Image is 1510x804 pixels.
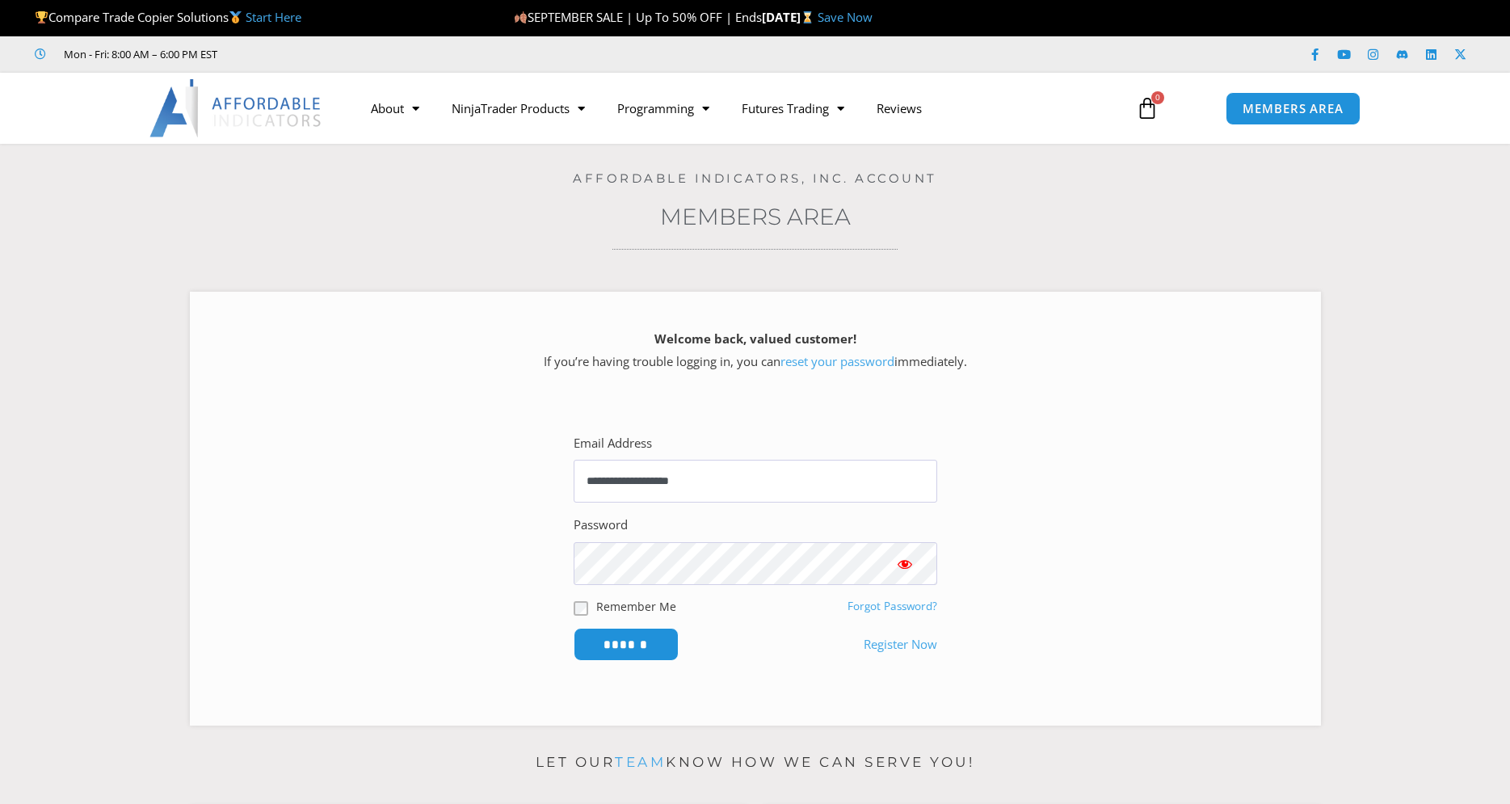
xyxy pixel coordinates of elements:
a: Reviews [860,90,938,127]
span: Mon - Fri: 8:00 AM – 6:00 PM EST [60,44,217,64]
a: NinjaTrader Products [435,90,601,127]
a: Affordable Indicators, Inc. Account [573,170,937,186]
label: Email Address [574,432,652,455]
a: About [355,90,435,127]
strong: Welcome back, valued customer! [654,330,856,347]
a: Register Now [864,634,937,656]
label: Password [574,514,628,537]
img: 🥇 [229,11,242,23]
p: If you’re having trouble logging in, you can immediately. [218,328,1293,373]
span: MEMBERS AREA [1243,103,1344,115]
img: ⌛ [801,11,814,23]
a: Forgot Password? [848,599,937,613]
label: Remember Me [596,598,676,615]
span: Compare Trade Copier Solutions [35,9,301,25]
img: LogoAI | Affordable Indicators – NinjaTrader [149,79,323,137]
a: team [615,754,666,770]
button: Show password [873,542,937,585]
span: SEPTEMBER SALE | Up To 50% OFF | Ends [513,9,761,25]
a: reset your password [780,353,894,369]
strong: [DATE] [762,9,818,25]
nav: Menu [355,90,1117,127]
a: MEMBERS AREA [1226,92,1361,125]
a: Members Area [660,203,851,230]
img: 🏆 [36,11,48,23]
span: 0 [1151,91,1164,104]
img: 🍂 [515,11,527,23]
a: Futures Trading [726,90,860,127]
p: Let our know how we can serve you! [190,750,1321,776]
a: Programming [601,90,726,127]
a: 0 [1112,85,1183,132]
iframe: Customer reviews powered by Trustpilot [240,46,482,62]
a: Save Now [818,9,873,25]
a: Start Here [246,9,301,25]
